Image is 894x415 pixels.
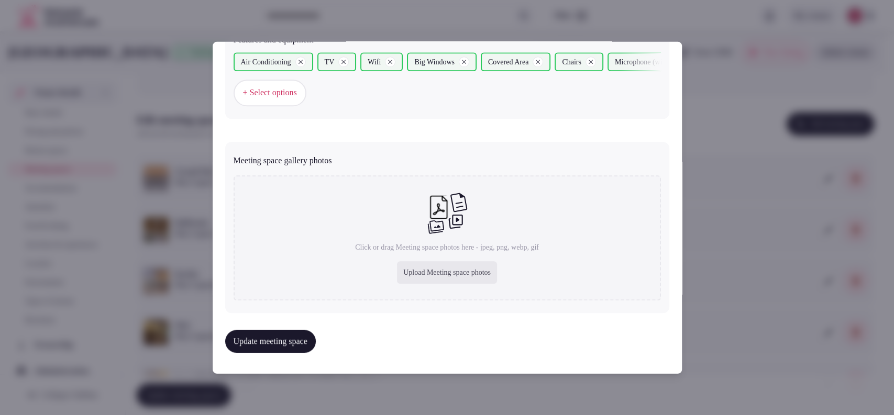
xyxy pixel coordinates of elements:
[234,150,661,167] div: Meeting space gallery photos
[234,80,306,106] button: + Select options
[234,36,661,44] label: Features and equipment
[397,261,497,284] div: Upload Meeting space photos
[555,52,603,71] div: Chairs
[317,52,357,71] div: TV
[407,52,477,71] div: Big Windows
[360,52,403,71] div: Wifi
[225,330,316,353] button: Update meeting space
[234,52,313,71] div: Air Conditioning
[608,52,696,71] div: Microphone (wired)
[243,87,297,98] span: + Select options
[481,52,550,71] div: Covered Area
[355,242,539,253] p: Click or drag Meeting space photos here - jpeg, png, webp, gif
